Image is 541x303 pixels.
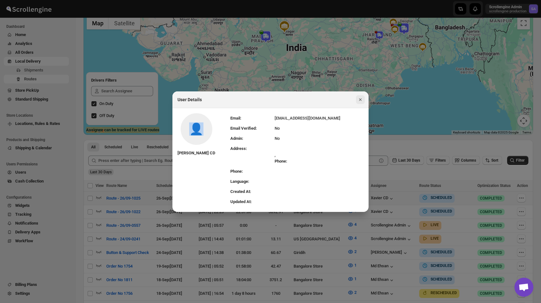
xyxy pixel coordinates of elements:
[356,95,365,104] button: Close
[230,144,275,166] td: Address:
[177,96,202,103] h2: User Details
[230,197,275,207] td: Updated At:
[514,278,533,297] div: Open chat
[230,166,275,176] td: Phone:
[189,126,203,132] span: No profile
[275,113,364,123] td: [EMAIL_ADDRESS][DOMAIN_NAME]
[177,150,215,156] div: [PERSON_NAME] CD
[275,123,364,133] td: No
[230,133,275,144] td: Admin:
[230,123,275,133] td: Email Verified:
[275,159,287,164] span: Phone:
[275,133,364,144] td: No
[230,187,275,197] td: Created At:
[275,144,364,166] td: ,
[230,113,275,123] td: Email:
[230,176,275,187] td: Language:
